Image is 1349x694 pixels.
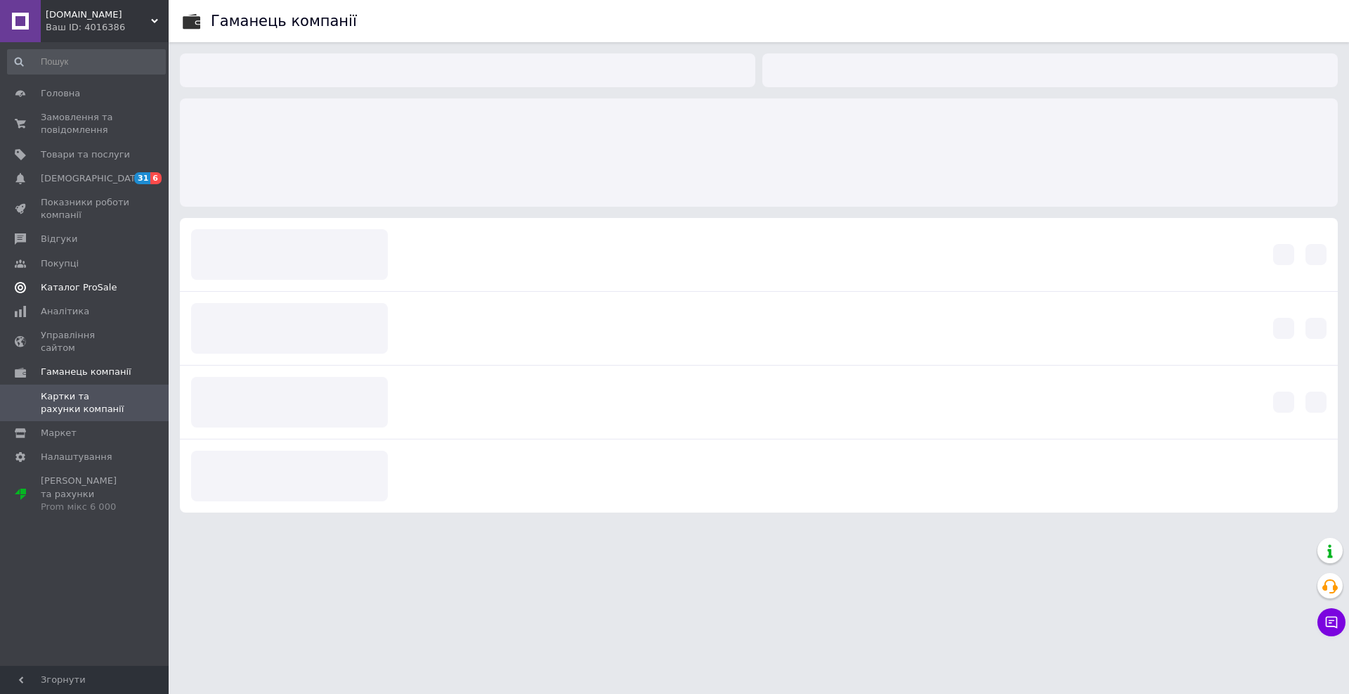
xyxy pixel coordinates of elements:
[41,281,117,294] span: Каталог ProSale
[41,390,130,416] span: Картки та рахунки компанії
[41,475,130,513] span: [PERSON_NAME] та рахунки
[1317,608,1345,636] button: Чат з покупцем
[41,148,130,161] span: Товари та послуги
[41,366,131,378] span: Гаманець компанії
[7,49,166,75] input: Пошук
[41,451,112,463] span: Налаштування
[41,87,80,100] span: Головна
[41,305,89,318] span: Аналітика
[41,329,130,354] span: Управління сайтом
[211,14,357,29] div: Гаманець компанії
[41,427,77,439] span: Маркет
[41,501,130,513] div: Prom мікс 6 000
[41,257,79,270] span: Покупці
[134,172,150,184] span: 31
[41,233,77,245] span: Відгуки
[41,111,130,136] span: Замовлення та повідомлення
[41,196,130,221] span: Показники роботи компанії
[46,21,169,34] div: Ваш ID: 4016386
[150,172,162,184] span: 6
[41,172,145,185] span: [DEMOGRAPHIC_DATA]
[46,8,151,21] span: bigben.prom.ua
